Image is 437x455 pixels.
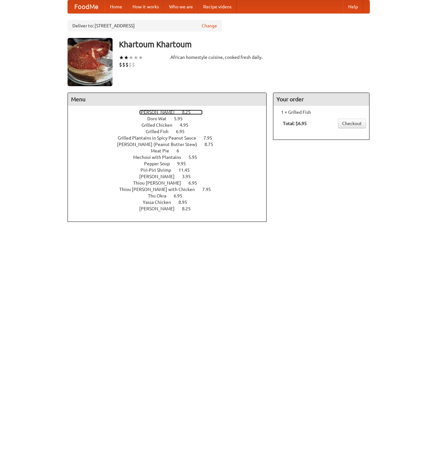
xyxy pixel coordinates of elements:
span: 11.45 [178,168,196,173]
span: Pepper Soup [144,161,176,166]
a: Grilled Chicken 4.95 [141,123,200,128]
span: Doro Wat [147,116,173,121]
span: [PERSON_NAME] [139,206,181,211]
a: Change [202,23,217,29]
span: 9.95 [177,161,192,166]
span: Grilled Plantains in Spicy Peanut Sauce [118,135,203,141]
span: 5.95 [174,116,189,121]
div: Deliver to: [STREET_ADDRESS] [68,20,222,32]
a: Grilled Fish 6.95 [146,129,196,134]
h4: Your order [273,93,369,106]
span: 3.95 [182,174,197,179]
span: 6.95 [176,129,191,134]
span: Thiou [PERSON_NAME] [133,180,187,186]
a: Pepper Soup 9.95 [144,161,198,166]
li: 1 × Grilled Fish [277,109,366,115]
li: $ [119,61,122,68]
span: Grilled Fish [146,129,175,134]
span: Grilled Chicken [141,123,179,128]
li: ★ [119,54,124,61]
span: Piri-Piri Shrimp [141,168,178,173]
b: Total: $6.95 [283,121,307,126]
h4: Menu [68,93,267,106]
span: Thiou [PERSON_NAME] with Chicken [119,187,201,192]
a: Thiou [PERSON_NAME] 6.95 [133,180,209,186]
a: Piri-Piri Shrimp 11.45 [141,168,202,173]
a: Doro Wat 5.95 [147,116,195,121]
span: 8.75 [205,142,220,147]
a: Recipe videos [198,0,237,13]
span: 8.25 [182,206,197,211]
a: Checkout [338,119,366,128]
a: Thu Okra 6.95 [148,193,194,198]
span: [PERSON_NAME] [139,174,181,179]
span: Meat Pie [151,148,176,153]
div: African homestyle cuisine, cooked fresh daily. [170,54,267,60]
li: ★ [138,54,143,61]
li: $ [122,61,125,68]
li: $ [132,61,135,68]
li: $ [125,61,129,68]
a: [PERSON_NAME] 3.95 [139,174,203,179]
a: [PERSON_NAME] (Peanut Butter Stew) 8.75 [117,142,225,147]
span: 7.95 [204,135,219,141]
span: 6.95 [174,193,189,198]
h3: Khartoum Khartoum [119,38,370,51]
a: Thiou [PERSON_NAME] with Chicken 7.95 [119,187,223,192]
li: ★ [129,54,133,61]
li: $ [129,61,132,68]
span: 6 [177,148,186,153]
a: FoodMe [68,0,105,13]
span: 5.95 [188,155,204,160]
a: Who we are [164,0,198,13]
span: 7.95 [202,187,217,192]
span: 6.95 [188,180,204,186]
a: Meat Pie 6 [151,148,191,153]
span: [PERSON_NAME] [139,110,181,115]
a: Mechoui with Plantains 5.95 [133,155,209,160]
span: [PERSON_NAME] (Peanut Butter Stew) [117,142,204,147]
img: angular.jpg [68,38,113,86]
span: 8.95 [178,200,194,205]
span: 4.95 [180,123,195,128]
a: Grilled Plantains in Spicy Peanut Sauce 7.95 [118,135,224,141]
li: ★ [133,54,138,61]
a: Help [343,0,363,13]
a: [PERSON_NAME] 8.25 [139,110,203,115]
span: 8.25 [182,110,197,115]
a: How it works [127,0,164,13]
span: Thu Okra [148,193,173,198]
a: [PERSON_NAME] 8.25 [139,206,203,211]
span: Yassa Chicken [143,200,178,205]
li: ★ [124,54,129,61]
span: Mechoui with Plantains [133,155,187,160]
a: Yassa Chicken 8.95 [143,200,199,205]
a: Home [105,0,127,13]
